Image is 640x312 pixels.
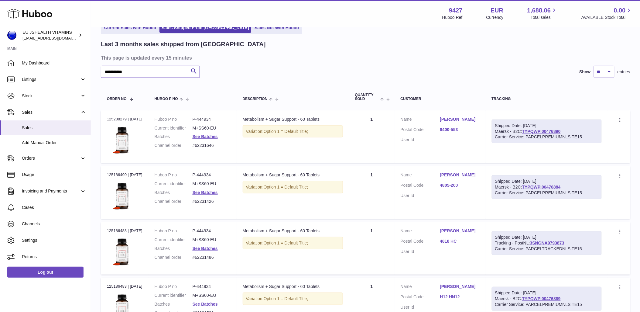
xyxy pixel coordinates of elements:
[349,110,395,163] td: 1
[530,241,564,245] a: 3SNGNA9793873
[401,172,440,179] dt: Name
[440,228,480,234] a: [PERSON_NAME]
[193,190,218,195] a: See Batches
[581,6,633,20] a: 0.00 AVAILABLE Stock Total
[401,137,440,143] dt: User Id
[22,29,77,41] div: EU JSHEALTH VITAMINS
[193,125,231,131] dd: M+SS60-EU
[107,284,142,289] div: 125186483 | [DATE]
[401,116,440,124] dt: Name
[22,140,86,146] span: Add Manual Order
[264,241,308,245] span: Option 1 = Default Title;
[243,228,343,234] div: Metabolism + Sugar Support - 60 Tablets
[22,254,86,260] span: Returns
[193,143,231,148] dd: #62231646
[491,6,503,15] strong: EUR
[155,181,193,187] dt: Current identifier
[440,172,480,178] a: [PERSON_NAME]
[495,234,599,240] div: Shipped Date: [DATE]
[495,179,599,184] div: Shipped Date: [DATE]
[614,6,626,15] span: 0.00
[155,237,193,243] dt: Current identifier
[349,222,395,275] td: 1
[155,228,193,234] dt: Huboo P no
[349,166,395,219] td: 1
[107,228,142,234] div: 125186488 | [DATE]
[22,205,86,210] span: Cases
[581,15,633,20] span: AVAILABLE Stock Total
[401,182,440,190] dt: Postal Code
[522,129,561,134] a: TYPQWPI00476890
[193,181,231,187] dd: M+SS60-EU
[401,228,440,235] dt: Name
[401,249,440,255] dt: User Id
[492,120,602,144] div: Maersk - B2C:
[22,109,80,115] span: Sales
[155,97,178,101] span: Huboo P no
[401,284,440,291] dt: Name
[155,143,193,148] dt: Channel order
[155,255,193,260] dt: Channel order
[442,15,463,20] div: Huboo Ref
[22,93,80,99] span: Stock
[618,69,630,75] span: entries
[102,23,158,33] a: Current Sales with Huboo
[401,238,440,246] dt: Postal Code
[155,116,193,122] dt: Huboo P no
[193,255,231,260] dd: #62231486
[580,69,591,75] label: Show
[107,124,137,155] img: Metabolism_Sugar-Support-UK-60.png
[155,284,193,289] dt: Huboo P no
[22,125,86,131] span: Sales
[355,93,379,101] span: Quantity Sold
[243,97,268,101] span: Description
[440,284,480,289] a: [PERSON_NAME]
[243,237,343,249] div: Variation:
[243,125,343,138] div: Variation:
[193,293,231,298] dd: M+SS60-EU
[264,296,308,301] span: Option 1 = Default Title;
[527,6,558,20] a: 1,688.06 Total sales
[193,284,231,289] dd: P-444934
[449,6,463,15] strong: 9427
[492,97,602,101] div: Tracking
[107,116,142,122] div: 125288279 | [DATE]
[155,190,193,196] dt: Batches
[522,296,561,301] a: TYPQWPI00476889
[22,188,80,194] span: Invoicing and Payments
[155,246,193,251] dt: Batches
[252,23,301,33] a: Sales Not With Huboo
[492,175,602,199] div: Maersk - B2C:
[531,15,558,20] span: Total sales
[22,155,80,161] span: Orders
[495,302,599,307] div: Carrier Service: PARCELPREMIUMNLSITE15
[495,134,599,140] div: Carrier Service: PARCELPREMIUMNLSITE15
[107,97,127,101] span: Order No
[22,221,86,227] span: Channels
[193,246,218,251] a: See Batches
[193,302,218,307] a: See Batches
[22,172,86,178] span: Usage
[527,6,551,15] span: 1,688.06
[495,290,599,296] div: Shipped Date: [DATE]
[401,97,480,101] div: Customer
[243,116,343,122] div: Metabolism + Sugar Support - 60 Tablets
[495,246,599,252] div: Carrier Service: PARCELTRACKEDNLSITE15
[107,172,142,178] div: 125186490 | [DATE]
[440,116,480,122] a: [PERSON_NAME]
[243,181,343,193] div: Variation:
[155,172,193,178] dt: Huboo P no
[264,129,308,134] span: Option 1 = Default Title;
[401,193,440,199] dt: User Id
[193,199,231,204] dd: #62231426
[243,293,343,305] div: Variation:
[243,284,343,289] div: Metabolism + Sugar Support - 60 Tablets
[492,231,602,255] div: Tracking - PostNL:
[101,40,266,48] h2: Last 3 months sales shipped from [GEOGRAPHIC_DATA]
[22,60,86,66] span: My Dashboard
[159,23,251,33] a: Sales Shipped From [GEOGRAPHIC_DATA]
[401,127,440,134] dt: Postal Code
[7,31,16,40] img: internalAdmin-9427@internal.huboo.com
[193,237,231,243] dd: M+SS60-EU
[440,127,480,133] a: 8400-553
